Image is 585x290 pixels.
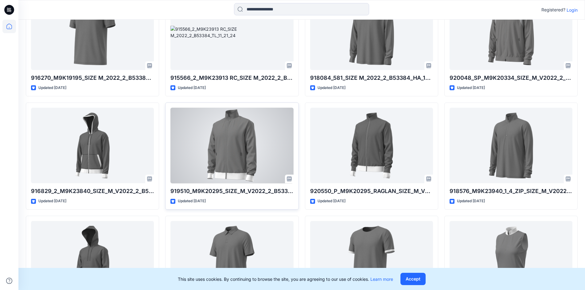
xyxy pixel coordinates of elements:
[450,108,572,184] a: 918576_M9K23940_1_4_ZIP_SIZE_M_V2022_2_B53384_HA_11_21_24
[178,276,393,282] p: This site uses cookies. By continuing to browse the site, you are agreeing to our use of cookies.
[38,198,66,204] p: Updated [DATE]
[178,85,206,91] p: Updated [DATE]
[370,276,393,282] a: Learn more
[38,85,66,91] p: Updated [DATE]
[450,74,572,82] p: 920048_SP_M9K20334_SIZE_M_V2022_2_B53384_HA_12_03_24
[31,74,154,82] p: 916270_M9K19195_SIZE M_2022_2_B53384_TL_11_14_24
[318,85,345,91] p: Updated [DATE]
[170,108,293,184] a: 919510_M9K20295_SIZE_M_V2022_2_B53384_HA_11_25_24
[31,108,154,184] a: 916829_2_M9K23840_SIZE_M_V2022_2_B53384_HA_11_27_24
[31,187,154,195] p: 916829_2_M9K23840_SIZE_M_V2022_2_B53384_HA_11_27_24
[310,187,433,195] p: 920550_P_M9K20295_RAGLAN_SIZE_M_V2022_2_B53384_HA_11_26_24
[450,187,572,195] p: 918576_M9K23940_1_4_ZIP_SIZE_M_V2022_2_B53384_HA_11_21_24
[541,6,565,14] p: Registered?
[318,198,345,204] p: Updated [DATE]
[310,108,433,184] a: 920550_P_M9K20295_RAGLAN_SIZE_M_V2022_2_B53384_HA_11_26_24
[457,85,485,91] p: Updated [DATE]
[310,74,433,82] p: 918084_581_SIZE M_2022_2_B53384_HA_12_11_24
[457,198,485,204] p: Updated [DATE]
[170,187,293,195] p: 919510_M9K20295_SIZE_M_V2022_2_B53384_HA_11_25_24
[170,74,293,82] p: 915566_2_M9K23913 RC_SIZE M_2022_2_B53384_TL_11_21_24
[178,198,206,204] p: Updated [DATE]
[400,273,426,285] button: Accept
[567,7,578,13] p: Login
